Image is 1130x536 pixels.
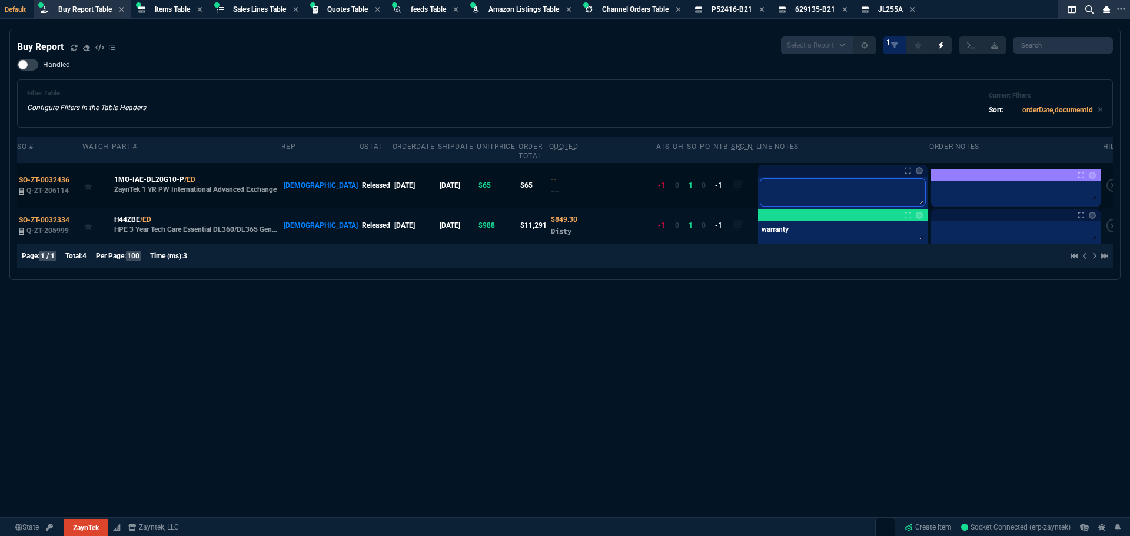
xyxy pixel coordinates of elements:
span: Q-ZT-205999 [26,227,69,235]
span: Quoted Cost [551,215,577,224]
nx-icon: Search [1081,2,1098,16]
a: msbcCompanyName [125,522,182,532]
nx-icon: Close Tab [842,5,847,15]
div: PO [700,142,710,151]
div: Add to Watchlist [84,217,110,234]
span: Time (ms): [150,252,183,260]
span: Handled [43,60,70,69]
span: H44ZBE [114,214,140,225]
nx-icon: Split Panels [1063,2,1081,16]
span: 629135-B21 [795,5,835,14]
a: /ED [140,214,151,225]
td: HPE 3 Year Tech Care Essential DL360/DL365 Gen11 Smart Choice Service 24x7 [112,208,281,243]
span: Disty [551,227,571,235]
p: HPE 3 Year Tech Care Essential DL360/DL365 Gen11 Smart Choice Service 24x7 [114,225,280,234]
a: /ED [184,174,195,185]
h6: Current Filters [989,92,1103,100]
span: SO-ZT-0032436 [19,176,69,184]
td: $11,291 [519,208,549,243]
code: orderDate,documentId [1022,106,1093,114]
nx-icon: Close Tab [676,5,681,15]
td: $988 [477,208,519,243]
h4: Buy Report [17,40,64,54]
nx-icon: Close Workbench [1098,2,1115,16]
span: 3 [183,252,187,260]
span: 1MO-IAE-DL20G10-P [114,174,184,185]
abbr: Quote Sourcing Notes [731,142,753,151]
span: P52416-B21 [712,5,752,14]
span: Amazon Listings Table [488,5,559,14]
span: 0 [675,221,679,229]
td: 1 [687,163,700,208]
div: NTB [713,142,728,151]
div: oStat [360,142,383,151]
span: Per Page: [96,252,126,260]
div: Line Notes [756,142,799,151]
a: API TOKEN [42,522,56,532]
a: Global State [12,522,42,532]
div: shipDate [438,142,474,151]
div: Add to Watchlist [84,177,110,194]
div: Order Total [519,142,546,161]
div: SO [687,142,696,151]
td: Released [360,163,393,208]
span: 4 [82,252,87,260]
div: Watch [82,142,109,151]
div: -1 [658,220,665,231]
td: [DATE] [393,163,438,208]
td: $65 [519,163,549,208]
nx-icon: Close Tab [759,5,765,15]
span: 1 [886,38,890,47]
span: Page: [22,252,39,260]
div: SO # [17,142,33,151]
nx-icon: Open New Tab [1117,4,1125,15]
span: Channel Orders Table [602,5,669,14]
div: Order Notes [929,142,979,151]
nx-icon: Close Tab [453,5,458,15]
span: Default [5,6,31,14]
div: OH [673,142,683,151]
td: -1 [713,208,731,243]
p: ZaynTek 1 YR PW International Advanced Exchange [114,185,277,194]
span: -- [551,187,559,195]
td: -1 [713,163,731,208]
td: Released [360,208,393,243]
span: feeds Table [411,5,446,14]
td: [DEMOGRAPHIC_DATA] [281,163,359,208]
nx-icon: Close Tab [910,5,915,15]
nx-icon: Close Tab [119,5,124,15]
span: 0 [702,221,706,229]
span: 100 [126,251,141,261]
span: SO-ZT-0032334 [19,216,69,224]
td: 1 [687,208,700,243]
div: Part # [112,142,137,151]
div: OrderDate [393,142,434,151]
div: unitPrice [477,142,515,151]
span: Socket Connected (erp-zayntek) [961,523,1071,531]
nx-icon: Close Tab [566,5,571,15]
span: Quoted Cost [551,175,557,184]
span: Q-ZT-206114 [26,187,69,195]
nx-icon: Close Tab [293,5,298,15]
div: hide [1103,142,1120,151]
div: Rep [281,142,295,151]
h6: Filter Table [27,89,146,98]
abbr: Quoted Cost and Sourcing Notes [549,142,579,151]
span: 1 / 1 [39,251,56,261]
span: Items Table [155,5,190,14]
span: Quotes Table [327,5,368,14]
nx-icon: Close Tab [197,5,202,15]
span: 0 [675,181,679,189]
td: [DATE] [438,208,477,243]
td: [DATE] [393,208,438,243]
td: $65 [477,163,519,208]
span: JL255A [878,5,903,14]
div: -1 [658,180,665,191]
span: Buy Report Table [58,5,112,14]
span: 0 [702,181,706,189]
td: [DATE] [438,163,477,208]
div: ATS [656,142,670,151]
nx-icon: Close Tab [375,5,380,15]
td: [DEMOGRAPHIC_DATA] [281,208,359,243]
span: Sales Lines Table [233,5,286,14]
